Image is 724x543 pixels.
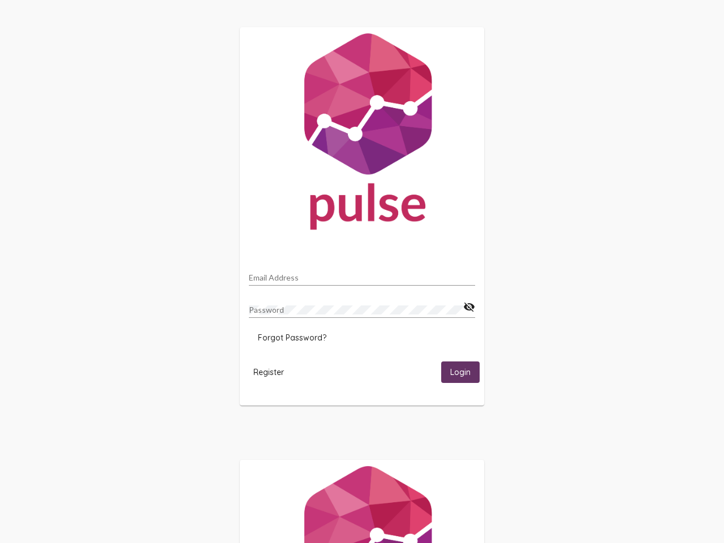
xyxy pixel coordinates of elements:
img: Pulse For Good Logo [240,27,484,241]
span: Forgot Password? [258,333,326,343]
button: Login [441,361,480,382]
button: Register [244,361,293,382]
mat-icon: visibility_off [463,300,475,314]
span: Register [253,367,284,377]
span: Login [450,368,471,378]
button: Forgot Password? [249,327,335,348]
